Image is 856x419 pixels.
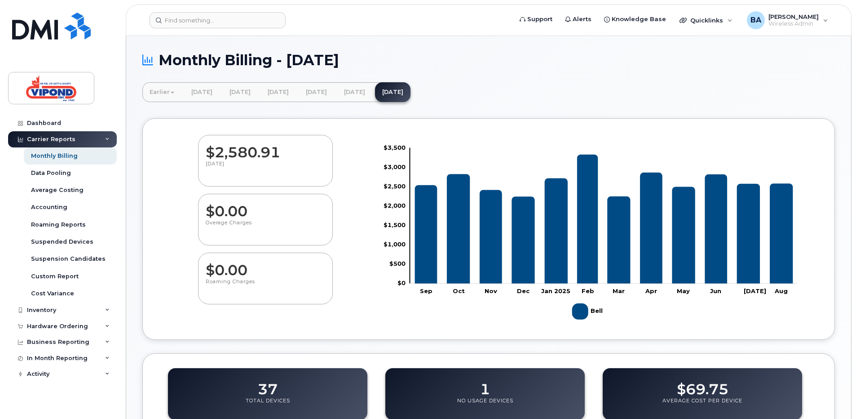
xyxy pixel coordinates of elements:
[384,143,798,323] g: Chart
[541,287,570,294] tspan: Jan 2025
[384,221,406,228] tspan: $1,500
[206,194,325,219] dd: $0.00
[206,135,325,160] dd: $2,580.91
[142,82,181,102] a: Earlier
[184,82,220,102] a: [DATE]
[375,82,410,102] a: [DATE]
[572,300,605,323] g: Legend
[384,182,406,189] tspan: $2,500
[299,82,334,102] a: [DATE]
[744,287,766,294] tspan: [DATE]
[485,287,497,294] tspan: Nov
[337,82,372,102] a: [DATE]
[389,260,406,267] tspan: $500
[662,397,742,414] p: Average Cost Per Device
[206,253,325,278] dd: $0.00
[206,278,325,294] p: Roaming Charges
[258,372,278,397] dd: 37
[384,143,406,151] tspan: $3,500
[246,397,290,414] p: Total Devices
[384,241,406,248] tspan: $1,000
[206,219,325,236] p: Overage Charges
[384,202,406,209] tspan: $2,000
[142,52,835,68] h1: Monthly Billing - [DATE]
[613,287,625,294] tspan: Mar
[710,287,721,294] tspan: Jun
[480,372,490,397] dd: 1
[517,287,530,294] tspan: Dec
[397,279,406,286] tspan: $0
[415,154,793,283] g: Bell
[645,287,657,294] tspan: Apr
[420,287,432,294] tspan: Sep
[453,287,465,294] tspan: Oct
[457,397,513,414] p: No Usage Devices
[572,300,605,323] g: Bell
[582,287,594,294] tspan: Feb
[206,160,325,177] p: [DATE]
[384,163,406,170] tspan: $3,000
[677,287,690,294] tspan: May
[260,82,296,102] a: [DATE]
[774,287,788,294] tspan: Aug
[677,372,728,397] dd: $69.75
[222,82,258,102] a: [DATE]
